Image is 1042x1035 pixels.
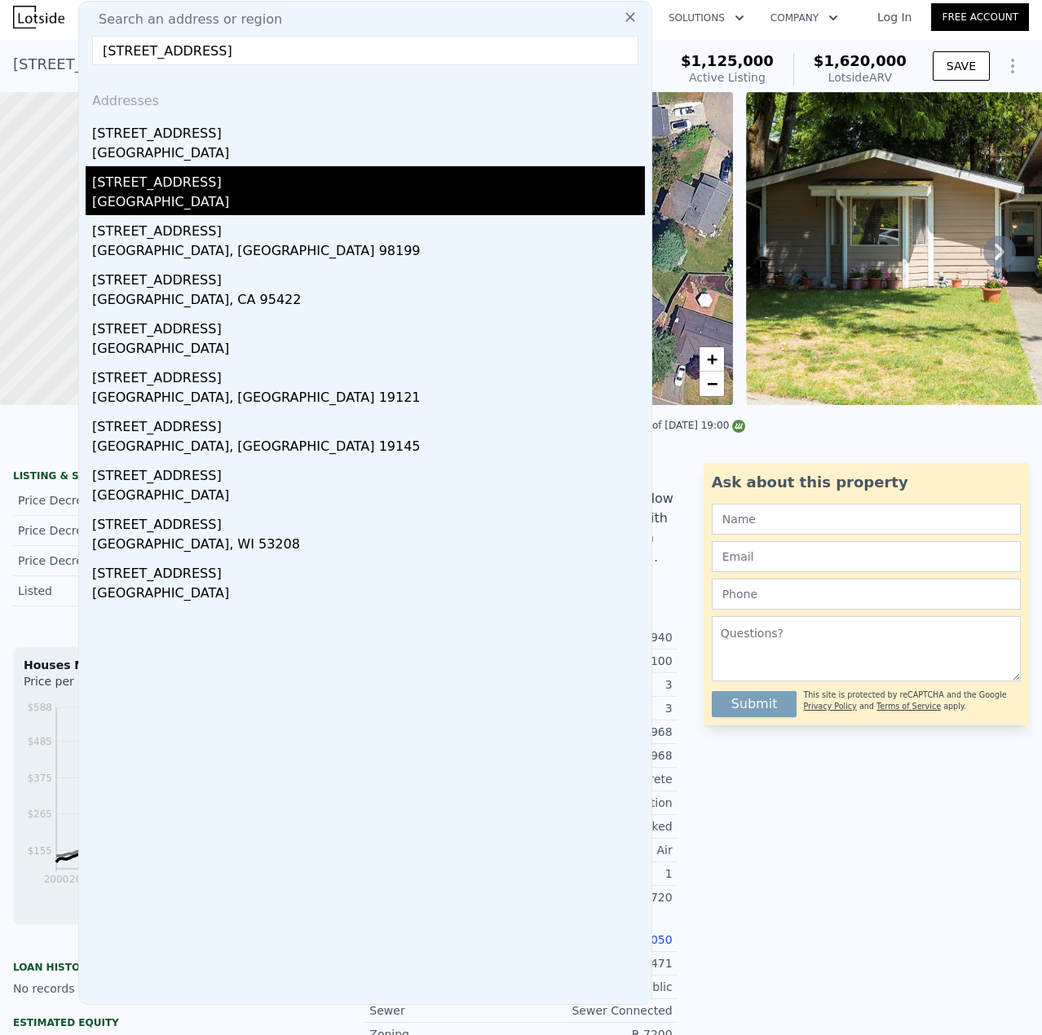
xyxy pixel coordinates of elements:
[92,264,645,290] div: [STREET_ADDRESS]
[732,420,745,433] img: NWMLS Logo
[92,411,645,437] div: [STREET_ADDRESS]
[86,10,282,29] span: Search an address or region
[18,492,157,509] div: Price Decrease
[656,3,757,33] button: Solutions
[92,241,645,264] div: [GEOGRAPHIC_DATA], [GEOGRAPHIC_DATA] 98199
[689,71,766,84] span: Active Listing
[24,673,170,699] div: Price per Square Foot
[700,347,724,372] a: Zoom in
[92,313,645,339] div: [STREET_ADDRESS]
[681,52,774,69] span: $1,125,000
[707,373,717,394] span: −
[92,36,638,65] input: Enter an address, city, region, neighborhood or zip code
[712,579,1021,610] input: Phone
[27,773,52,784] tspan: $375
[27,808,52,820] tspan: $265
[521,1002,673,1019] div: Sewer Connected
[92,290,645,313] div: [GEOGRAPHIC_DATA], CA 95422
[876,702,941,711] a: Terms of Service
[92,143,645,166] div: [GEOGRAPHIC_DATA]
[92,117,645,143] div: [STREET_ADDRESS]
[92,535,645,557] div: [GEOGRAPHIC_DATA], WI 53208
[92,557,645,584] div: [STREET_ADDRESS]
[814,52,907,69] span: $1,620,000
[24,657,315,673] div: Houses Median Sale
[858,9,931,25] a: Log In
[92,362,645,388] div: [STREET_ADDRESS]
[92,166,645,192] div: [STREET_ADDRESS]
[700,372,724,396] a: Zoom out
[814,69,907,86] div: Lotside ARV
[712,471,1021,494] div: Ask about this property
[13,6,64,29] img: Lotside
[13,961,325,974] div: Loan history from public records
[92,486,645,509] div: [GEOGRAPHIC_DATA]
[13,469,325,486] div: LISTING & SALE HISTORY
[712,541,1021,572] input: Email
[86,78,645,117] div: Addresses
[27,702,52,713] tspan: $588
[521,842,673,858] div: Forced Air
[933,51,990,81] button: SAVE
[44,874,69,885] tspan: 2000
[92,584,645,606] div: [GEOGRAPHIC_DATA]
[18,522,157,539] div: Price Decrease
[27,845,52,857] tspan: $155
[92,339,645,362] div: [GEOGRAPHIC_DATA]
[18,553,157,569] div: Price Decrease
[712,691,797,717] button: Submit
[92,509,645,535] div: [STREET_ADDRESS]
[707,349,717,369] span: +
[996,50,1029,82] button: Show Options
[92,437,645,460] div: [GEOGRAPHIC_DATA], [GEOGRAPHIC_DATA] 19145
[13,980,325,997] div: No records available.
[92,215,645,241] div: [STREET_ADDRESS]
[931,3,1029,31] a: Free Account
[92,460,645,486] div: [STREET_ADDRESS]
[803,702,856,711] a: Privacy Policy
[69,874,95,885] tspan: 2002
[92,192,645,215] div: [GEOGRAPHIC_DATA]
[369,1002,521,1019] div: Sewer
[92,388,645,411] div: [GEOGRAPHIC_DATA], [GEOGRAPHIC_DATA] 19121
[13,1016,325,1029] div: Estimated Equity
[18,583,157,599] div: Listed
[27,736,52,747] tspan: $485
[13,53,407,76] div: [STREET_ADDRESS] , [GEOGRAPHIC_DATA] , WA 98011
[757,3,851,33] button: Company
[803,685,1021,717] div: This site is protected by reCAPTCHA and the Google and apply.
[712,504,1021,535] input: Name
